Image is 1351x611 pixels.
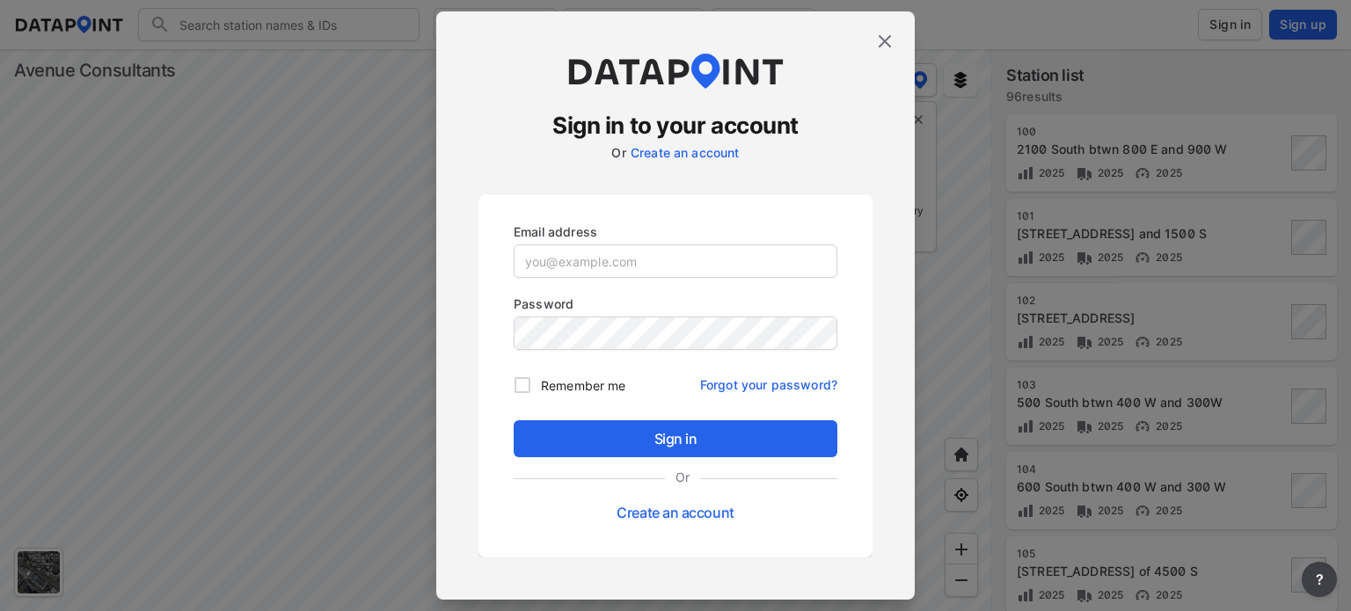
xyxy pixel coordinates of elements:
[528,428,823,449] span: Sign in
[665,468,700,486] label: Or
[874,31,895,52] img: close.efbf2170.svg
[566,54,785,89] img: dataPointLogo.9353c09d.svg
[514,222,837,241] p: Email address
[611,145,625,160] label: Or
[515,245,836,277] input: you@example.com
[700,367,837,394] a: Forgot your password?
[617,504,734,521] a: Create an account
[541,376,625,395] span: Remember me
[1312,569,1326,590] span: ?
[631,145,740,160] a: Create an account
[514,420,837,457] button: Sign in
[1302,562,1337,597] button: more
[514,295,837,313] p: Password
[478,110,873,142] h3: Sign in to your account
